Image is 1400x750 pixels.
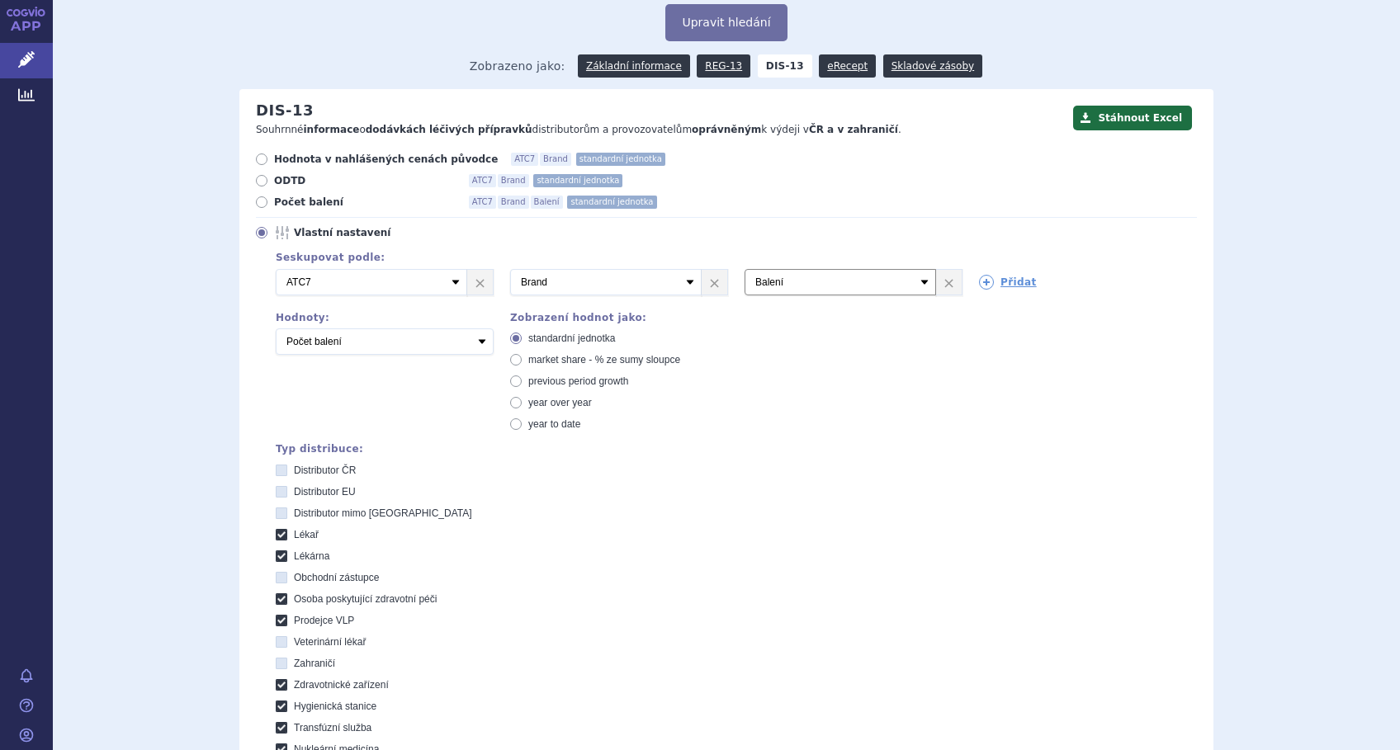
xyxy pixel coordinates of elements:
[294,615,354,626] span: Prodejce VLP
[883,54,982,78] a: Skladové zásoby
[702,270,727,295] a: ×
[274,153,498,166] span: Hodnota v nahlášených cenách původce
[294,572,379,583] span: Obchodní zástupce
[528,375,628,387] span: previous period growth
[470,54,565,78] span: Zobrazeno jako:
[256,123,1065,137] p: Souhrnné o distributorům a provozovatelům k výdeji v .
[294,529,319,540] span: Lékař
[294,700,376,712] span: Hygienická stanice
[567,196,656,209] span: standardní jednotka
[511,153,538,166] span: ATC7
[294,226,475,239] span: Vlastní nastavení
[469,174,496,187] span: ATC7
[576,153,665,166] span: standardní jednotka
[528,354,680,366] span: market share - % ze sumy sloupce
[692,124,761,135] strong: oprávněným
[294,507,472,519] span: Distributor mimo [GEOGRAPHIC_DATA]
[294,658,335,669] span: Zahraničí
[510,312,728,323] div: Zobrazení hodnot jako:
[276,443,1197,455] div: Typ distribuce:
[665,4,787,41] button: Upravit hledání
[276,312,494,323] div: Hodnoty:
[366,124,532,135] strong: dodávkách léčivých přípravků
[259,252,1197,263] div: Seskupovat podle:
[469,196,496,209] span: ATC7
[528,333,615,344] span: standardní jednotka
[294,486,356,498] span: Distributor EU
[578,54,690,78] a: Základní informace
[294,636,366,648] span: Veterinární lékař
[294,679,389,691] span: Zdravotnické zařízení
[294,550,329,562] span: Lékárna
[758,54,812,78] strong: DIS-13
[1073,106,1192,130] button: Stáhnout Excel
[979,275,1037,290] a: Přidat
[259,269,1197,295] div: 3
[528,397,592,408] span: year over year
[498,174,529,187] span: Brand
[531,196,563,209] span: Balení
[936,270,962,295] a: ×
[498,196,529,209] span: Brand
[467,270,493,295] a: ×
[274,174,456,187] span: ODTD
[528,418,580,430] span: year to date
[304,124,360,135] strong: informace
[697,54,750,78] a: REG-13
[256,101,314,120] h2: DIS-13
[540,153,571,166] span: Brand
[809,124,898,135] strong: ČR a v zahraničí
[294,465,356,476] span: Distributor ČR
[274,196,456,209] span: Počet balení
[294,593,437,605] span: Osoba poskytující zdravotní péči
[819,54,876,78] a: eRecept
[533,174,622,187] span: standardní jednotka
[294,722,371,733] span: Transfúzní služba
